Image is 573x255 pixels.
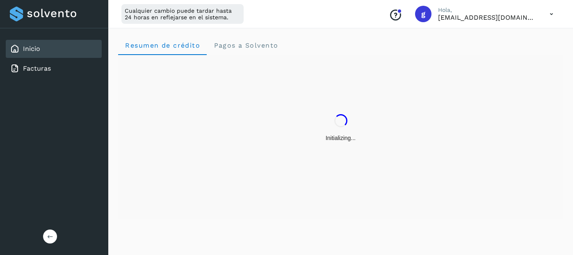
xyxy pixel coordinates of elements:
[125,41,200,49] span: Resumen de crédito
[6,40,102,58] div: Inicio
[438,7,536,14] p: Hola,
[121,4,244,24] div: Cualquier cambio puede tardar hasta 24 horas en reflejarse en el sistema.
[23,45,40,53] a: Inicio
[6,60,102,78] div: Facturas
[213,41,278,49] span: Pagos a Solvento
[438,14,536,21] p: gdl_silver@hotmail.com
[23,64,51,72] a: Facturas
